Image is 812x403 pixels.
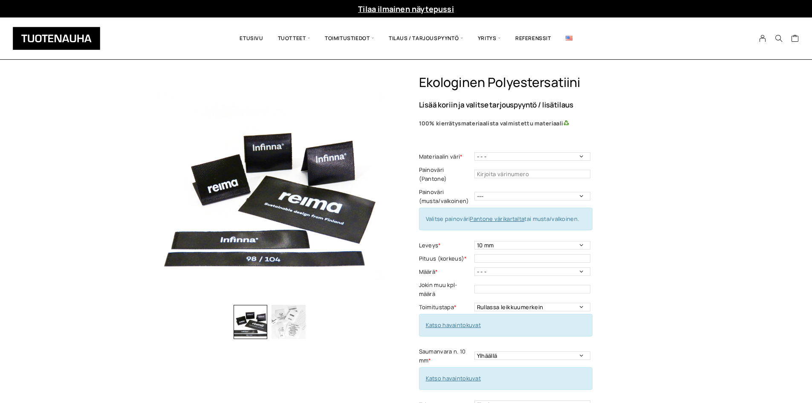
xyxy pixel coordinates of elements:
[271,24,318,53] span: Tuotteet
[563,120,569,126] img: ♻️
[426,215,579,223] span: Valitse painoväri tai musta/valkoinen.
[272,305,306,339] img: Ekologinen polyestersatiini 2
[470,215,524,223] a: Pantone värikartalta
[419,241,472,250] label: Leveys
[426,321,481,329] a: Katso havaintokuvat
[474,170,590,178] input: Kirjoita värinumero
[13,27,100,50] img: Tuotenauha Oy
[318,24,381,53] span: Toimitustiedot
[419,101,656,108] p: Lisää koriin ja valitse tarjouspyyntö / lisätilaus
[566,36,572,41] img: English
[419,347,472,365] label: Saumanvara n. 10 mm
[232,24,270,53] a: Etusivu
[419,303,472,312] label: Toimitustapa
[791,34,799,44] a: Cart
[419,152,472,161] label: Materiaalin väri
[508,24,558,53] a: Referenssit
[426,374,481,382] a: Katso havaintokuvat
[771,35,787,42] button: Search
[157,75,383,301] img: b7c32725-09ce-47bb-a0e3-3e9b7acc3c9a
[419,165,472,183] label: Painoväri (Pantone)
[419,281,472,299] label: Jokin muu kpl-määrä
[419,119,563,127] b: 100% kierrätysmateriaalista valmistettu materiaali
[471,24,508,53] span: Yritys
[419,188,472,206] label: Painoväri (musta/valkoinen)
[419,254,472,263] label: Pituus (korkeus)
[419,267,472,276] label: Määrä
[381,24,471,53] span: Tilaus / Tarjouspyyntö
[419,75,656,90] h1: Ekologinen polyestersatiini
[358,4,454,14] a: Tilaa ilmainen näytepussi
[754,35,771,42] a: My Account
